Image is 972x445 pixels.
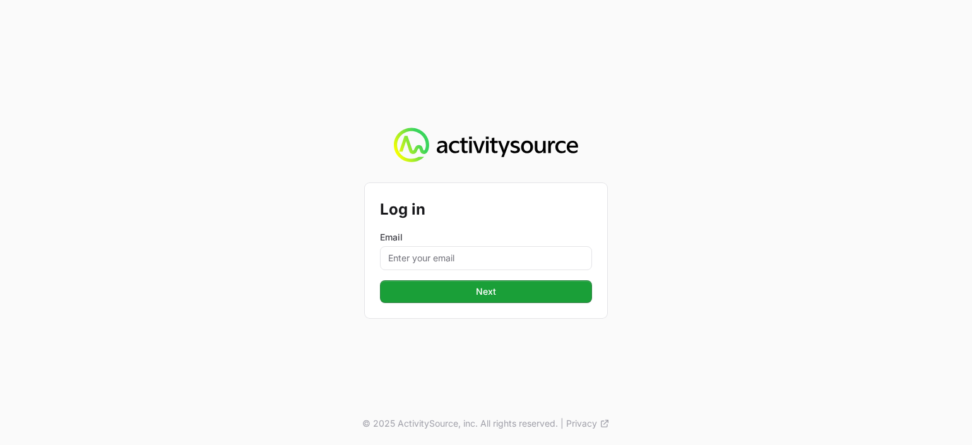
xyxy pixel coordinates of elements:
span: Next [388,284,584,299]
img: Activity Source [394,128,578,163]
label: Email [380,231,592,244]
input: Enter your email [380,246,592,270]
p: © 2025 ActivitySource, inc. All rights reserved. [362,417,558,430]
h2: Log in [380,198,592,221]
span: | [560,417,564,430]
button: Next [380,280,592,303]
a: Privacy [566,417,610,430]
